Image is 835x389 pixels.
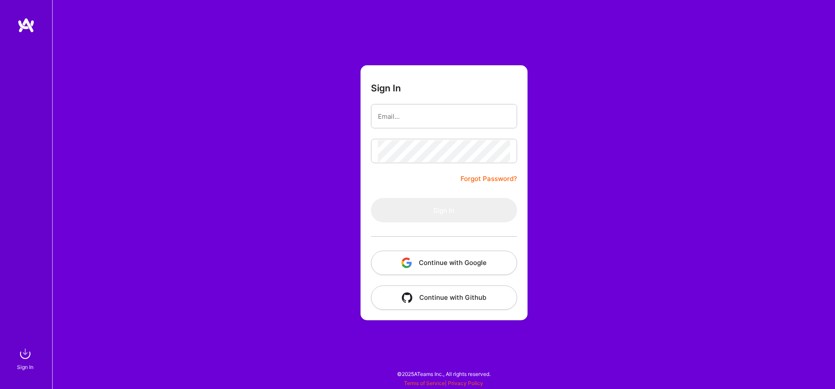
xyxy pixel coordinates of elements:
[371,251,517,275] button: Continue with Google
[371,198,517,222] button: Sign In
[52,363,835,385] div: © 2025 ATeams Inc., All rights reserved.
[378,105,510,127] input: Email...
[402,292,412,303] img: icon
[448,380,483,386] a: Privacy Policy
[17,362,33,372] div: Sign In
[401,258,412,268] img: icon
[371,83,401,94] h3: Sign In
[371,285,517,310] button: Continue with Github
[404,380,445,386] a: Terms of Service
[17,345,34,362] img: sign in
[18,345,34,372] a: sign inSign In
[17,17,35,33] img: logo
[461,174,517,184] a: Forgot Password?
[404,380,483,386] span: |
